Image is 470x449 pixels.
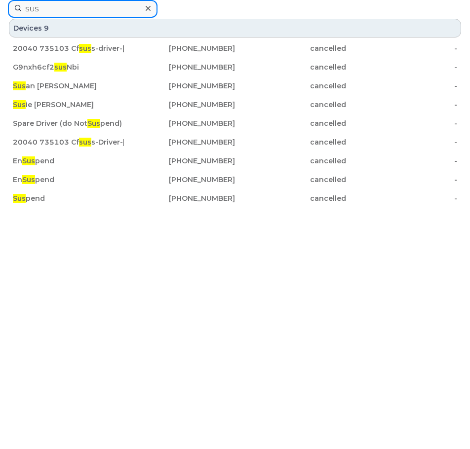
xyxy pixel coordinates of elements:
[13,194,26,203] span: Sus
[13,193,124,203] div: pend
[124,137,235,147] div: [PHONE_NUMBER]
[13,43,124,53] div: 20040 735103 Cf s-driver-[PERSON_NAME]
[124,156,235,166] div: [PHONE_NUMBER]
[235,137,346,147] div: cancelled
[235,156,346,166] div: cancelled
[9,96,461,113] a: Susie [PERSON_NAME][PHONE_NUMBER]cancelled-
[44,23,49,33] span: 9
[124,100,235,110] div: [PHONE_NUMBER]
[346,43,457,53] div: -
[13,100,124,110] div: ie [PERSON_NAME]
[346,100,457,110] div: -
[9,39,461,57] a: 20040 735103 Cfsuss-driver-[PERSON_NAME][PHONE_NUMBER]cancelled-
[9,152,461,170] a: EnSuspend[PHONE_NUMBER]cancelled-
[235,43,346,53] div: cancelled
[9,77,461,95] a: Susan [PERSON_NAME][PHONE_NUMBER]cancelled-
[235,175,346,185] div: cancelled
[13,137,124,147] div: 20040 735103 Cf s-Driver-[PERSON_NAME]
[235,81,346,91] div: cancelled
[346,137,457,147] div: -
[13,118,124,128] div: Spare Driver (do Not pend)
[235,62,346,72] div: cancelled
[13,156,124,166] div: En pend
[124,81,235,91] div: [PHONE_NUMBER]
[346,175,457,185] div: -
[9,189,461,207] a: Suspend[PHONE_NUMBER]cancelled-
[124,193,235,203] div: [PHONE_NUMBER]
[79,138,91,147] span: sus
[235,100,346,110] div: cancelled
[87,119,100,128] span: Sus
[124,43,235,53] div: [PHONE_NUMBER]
[124,118,235,128] div: [PHONE_NUMBER]
[346,118,457,128] div: -
[346,62,457,72] div: -
[22,175,35,184] span: Sus
[346,81,457,91] div: -
[346,193,457,203] div: -
[9,171,461,188] a: EnSuspend[PHONE_NUMBER]cancelled-
[9,58,461,76] a: G9nxh6cf2susNbi[PHONE_NUMBER]cancelled-
[79,44,91,53] span: sus
[9,19,461,37] div: Devices
[9,114,461,132] a: Spare Driver (do NotSuspend)[PHONE_NUMBER]cancelled-
[124,62,235,72] div: [PHONE_NUMBER]
[13,175,124,185] div: En pend
[13,81,124,91] div: an [PERSON_NAME]
[13,100,26,109] span: Sus
[54,63,67,72] span: sus
[22,156,35,165] span: Sus
[13,81,26,90] span: Sus
[9,133,461,151] a: 20040 735103 Cfsuss-Driver-[PERSON_NAME][PHONE_NUMBER]cancelled-
[346,156,457,166] div: -
[235,193,346,203] div: cancelled
[235,118,346,128] div: cancelled
[13,62,124,72] div: G9nxh6cf2 Nbi
[124,175,235,185] div: [PHONE_NUMBER]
